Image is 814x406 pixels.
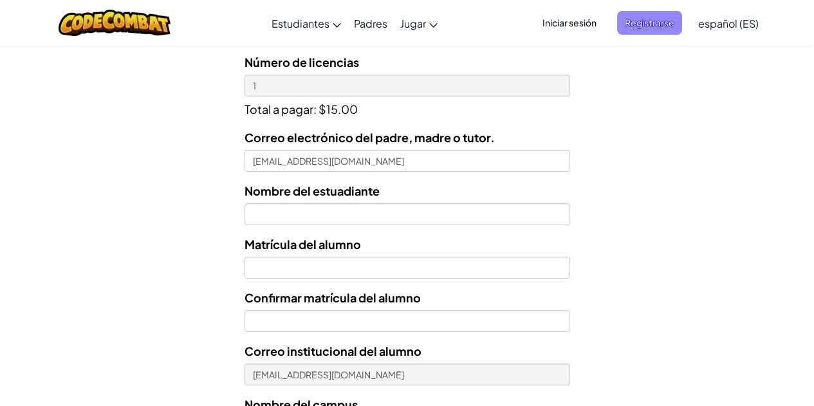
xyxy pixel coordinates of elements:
[535,11,604,35] button: Iniciar sesión
[245,55,359,69] font: Número de licencias
[245,183,380,198] font: Nombre del estuadiante
[354,17,387,30] font: Padres
[698,17,759,30] font: español (ES)
[692,6,765,41] a: español (ES)
[347,6,394,41] a: Padres
[265,6,347,41] a: Estudiantes
[625,17,674,28] font: Registrarse
[245,290,421,305] font: Confirmar matrícula del alumno
[542,17,597,28] font: Iniciar sesión
[245,237,361,252] font: Matrícula del alumno
[617,11,682,35] button: Registrarse
[245,344,421,358] font: Correo institucional del alumno
[394,6,444,41] a: Jugar
[400,17,426,30] font: Jugar
[59,10,171,36] img: Logotipo de CodeCombat
[245,130,495,145] font: Correo electrónico del padre, madre o tutor.
[245,102,358,116] font: Total a pagar: $15.00
[272,17,329,30] font: Estudiantes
